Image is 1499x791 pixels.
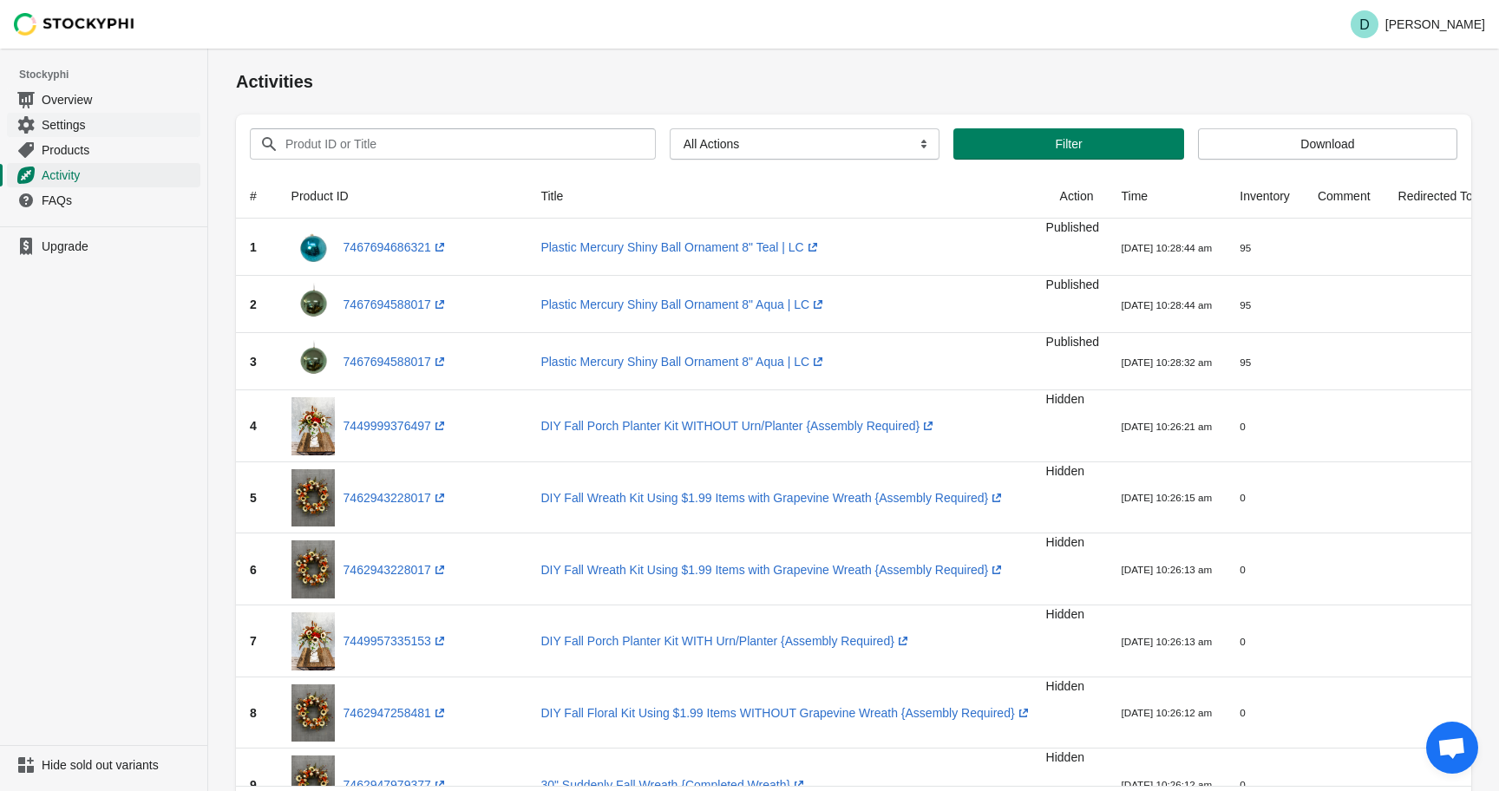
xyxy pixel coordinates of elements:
[1046,464,1084,478] span: Hidden
[1046,220,1100,234] span: Published
[7,112,200,137] a: Settings
[1240,421,1245,432] small: 0
[1198,128,1457,160] button: Download
[7,87,200,112] a: Overview
[1240,492,1245,503] small: 0
[344,240,448,254] a: 7467694686321(opens a new window)
[344,491,448,505] a: 7462943228017(opens a new window)
[19,66,207,83] span: Stockyphi
[42,238,197,255] span: Upgrade
[7,753,200,777] a: Hide sold out variants
[250,634,257,648] span: 7
[250,706,257,720] span: 8
[1046,173,1108,219] th: Action
[1046,278,1100,291] span: Published
[1304,173,1384,219] th: Comment
[540,491,1005,505] a: DIY Fall Wreath Kit Using $1.99 Items with Grapevine Wreath {Assembly Required}(opens a new window)
[344,297,448,311] a: 7467694588017(opens a new window)
[1108,173,1227,219] th: Time
[291,340,335,383] img: DCORN2290AQ_34f0c0d4-14e0-40bc-a96c-2d2a0bb9d707.jpg
[527,173,1045,219] th: Title
[1122,779,1213,790] small: [DATE] 10:26:12 am
[1240,356,1251,368] small: 95
[1122,492,1213,503] small: [DATE] 10:26:15 am
[1384,173,1487,219] th: Redirected To
[285,128,625,160] input: Produt ID or Title
[1046,335,1100,349] span: Published
[291,684,335,742] img: IMG-0319.jpg
[7,162,200,187] a: Activity
[1359,17,1370,32] text: D
[540,634,911,648] a: DIY Fall Porch Planter Kit WITH Urn/Planter {Assembly Required}(opens a new window)
[344,706,448,720] a: 7462947258481(opens a new window)
[1122,421,1213,432] small: [DATE] 10:26:21 am
[14,13,135,36] img: Stockyphi
[1055,137,1082,151] span: Filter
[42,91,197,108] span: Overview
[250,491,257,505] span: 5
[1046,535,1084,549] span: Hidden
[1300,137,1354,151] span: Download
[344,563,448,577] a: 7462943228017(opens a new window)
[291,469,335,527] img: IMG-0319.jpg
[540,706,1031,720] a: DIY Fall Floral Kit Using $1.99 Items WITHOUT Grapevine Wreath {Assembly Required}(opens a new wi...
[1240,242,1251,253] small: 95
[540,297,827,311] a: Plastic Mercury Shiny Ball Ornament 8" Aqua | LC(opens a new window)
[540,563,1005,577] a: DIY Fall Wreath Kit Using $1.99 Items with Grapevine Wreath {Assembly Required}(opens a new window)
[953,128,1184,160] button: Filter
[1046,607,1084,621] span: Hidden
[42,167,197,184] span: Activity
[1226,173,1304,219] th: Inventory
[250,240,257,254] span: 1
[1122,636,1213,647] small: [DATE] 10:26:13 am
[1240,564,1245,575] small: 0
[236,173,278,219] th: #
[1344,7,1492,42] button: Avatar with initials D[PERSON_NAME]
[278,173,527,219] th: Product ID
[1240,707,1245,718] small: 0
[7,234,200,258] a: Upgrade
[540,240,821,254] a: Plastic Mercury Shiny Ball Ornament 8" Teal | LC(opens a new window)
[1240,299,1251,311] small: 95
[1385,17,1485,31] p: [PERSON_NAME]
[250,563,257,577] span: 6
[291,397,335,455] img: IMG-0027.jpg
[540,355,827,369] a: Plastic Mercury Shiny Ball Ornament 8" Aqua | LC(opens a new window)
[1046,392,1084,406] span: Hidden
[7,187,200,212] a: FAQs
[1240,779,1245,790] small: 0
[344,355,448,369] a: 7467694588017(opens a new window)
[1426,722,1478,774] a: Open chat
[540,419,937,433] a: DIY Fall Porch Planter Kit WITHOUT Urn/Planter {Assembly Required}(opens a new window)
[250,297,257,311] span: 2
[1122,707,1213,718] small: [DATE] 10:26:12 am
[1046,679,1084,693] span: Hidden
[291,283,335,326] img: DCORN2290AQ_34f0c0d4-14e0-40bc-a96c-2d2a0bb9d707.jpg
[42,141,197,159] span: Products
[1122,242,1213,253] small: [DATE] 10:28:44 am
[1240,636,1245,647] small: 0
[7,137,200,162] a: Products
[344,634,448,648] a: 7449957335153(opens a new window)
[344,419,448,433] a: 7449999376497(opens a new window)
[1122,356,1213,368] small: [DATE] 10:28:32 am
[42,192,197,209] span: FAQs
[42,756,197,774] span: Hide sold out variants
[1122,564,1213,575] small: [DATE] 10:26:13 am
[291,540,335,598] img: IMG-0319.jpg
[291,612,335,670] img: IMG-0027.jpg
[1122,299,1213,311] small: [DATE] 10:28:44 am
[42,116,197,134] span: Settings
[250,355,257,369] span: 3
[291,226,335,269] img: DCORN2290TL_dc338c3b-5998-48b5-bc36-9e1835ba2121.jpg
[250,419,257,433] span: 4
[1046,750,1084,764] span: Hidden
[1351,10,1378,38] span: Avatar with initials D
[236,69,1471,94] h1: Activities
